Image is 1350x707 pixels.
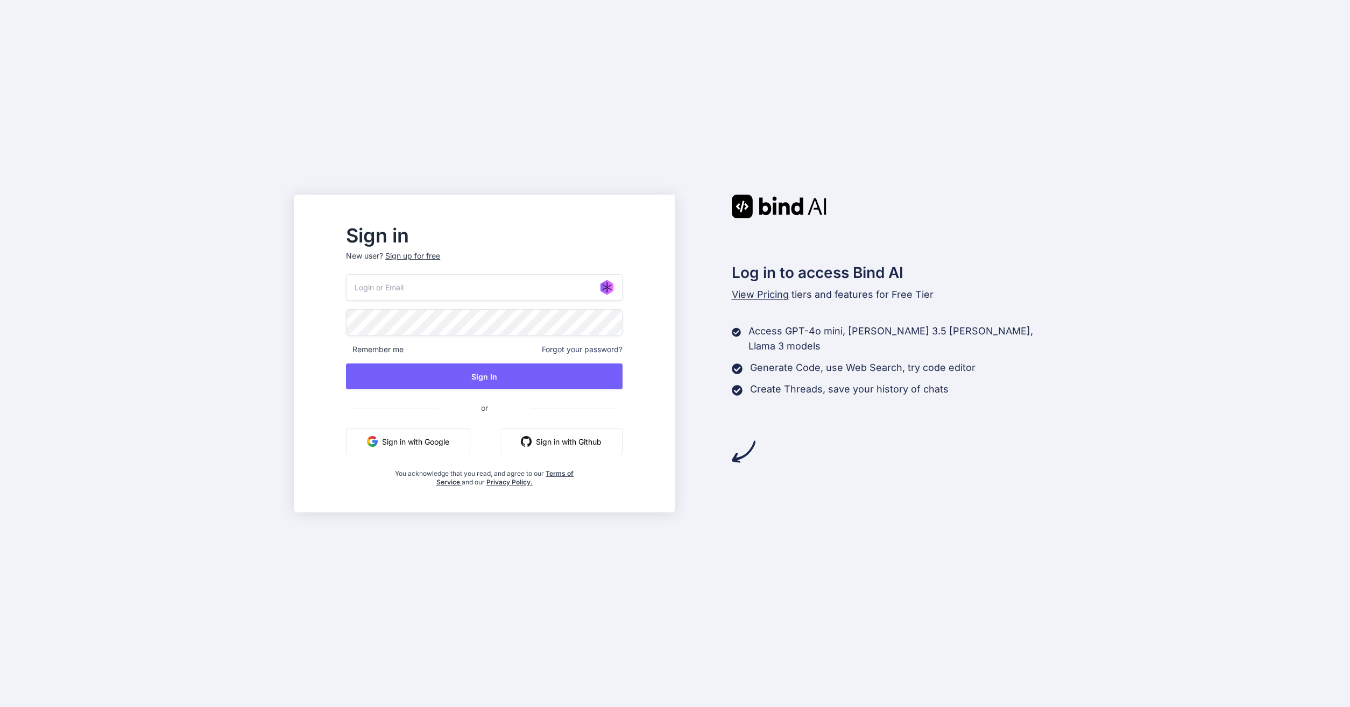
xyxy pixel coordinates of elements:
[732,440,755,463] img: arrow
[346,344,404,355] span: Remember me
[732,287,1057,302] p: tiers and features for Free Tier
[750,360,976,375] p: Generate Code, use Web Search, try code editor
[438,395,531,421] span: or
[500,429,623,454] button: Sign in with Github
[732,195,826,218] img: Bind AI logo
[748,324,1056,354] p: Access GPT-4o mini, [PERSON_NAME] 3.5 [PERSON_NAME], Llama 3 models
[346,274,623,301] input: Login or Email
[346,251,623,274] p: New user?
[732,261,1057,284] h2: Log in to access Bind AI
[750,382,949,397] p: Create Threads, save your history of chats
[392,463,577,487] div: You acknowledge that you read, and agree to our and our
[346,429,470,454] button: Sign in with Google
[732,289,789,300] span: View Pricing
[436,469,574,486] a: Terms of Service
[521,436,532,447] img: github
[346,363,623,389] button: Sign In
[385,251,440,261] div: Sign up for free
[346,227,623,244] h2: Sign in
[542,344,623,355] span: Forgot your password?
[367,436,378,447] img: google
[486,478,533,486] a: Privacy Policy.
